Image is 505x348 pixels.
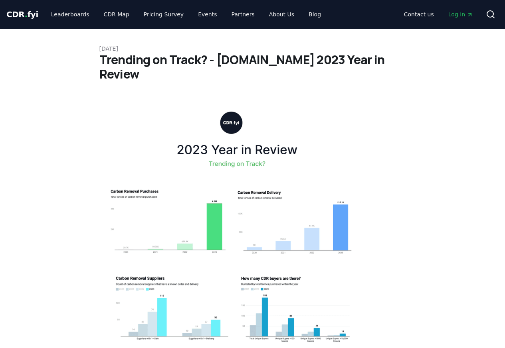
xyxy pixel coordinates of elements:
nav: Main [398,7,479,22]
p: [DATE] [99,45,406,53]
h1: Trending on Track? - [DOMAIN_NAME] 2023 Year in Review [99,53,406,81]
a: About Us [263,7,301,22]
a: Pricing Survey [137,7,190,22]
a: Partners [225,7,261,22]
a: Leaderboards [45,7,96,22]
a: Events [192,7,223,22]
nav: Main [45,7,327,22]
a: Log in [442,7,479,22]
a: CDR Map [97,7,136,22]
span: Log in [448,10,473,18]
a: CDR.fyi [6,9,38,20]
a: Blog [302,7,327,22]
span: CDR fyi [6,10,38,19]
span: . [25,10,28,19]
a: Contact us [398,7,440,22]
